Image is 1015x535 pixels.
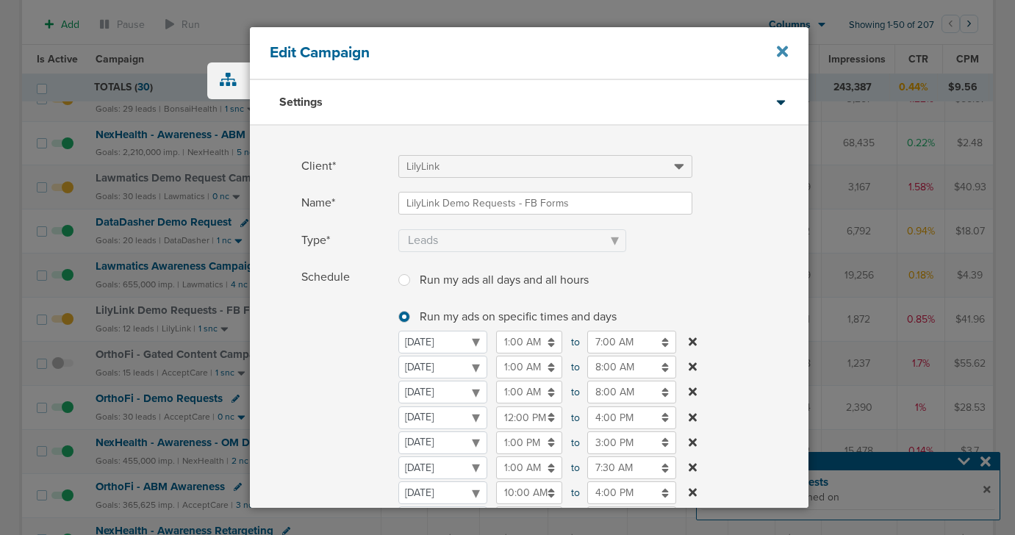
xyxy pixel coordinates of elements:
[301,192,390,215] span: Name*
[270,43,736,62] h4: Edit Campaign
[398,331,487,353] select: to
[571,481,578,504] span: to
[571,331,578,353] span: to
[420,273,589,287] span: Run my ads all days and all hours
[587,331,676,353] input: to
[496,406,562,429] input: to
[571,406,578,429] span: to
[685,406,700,429] button: to
[301,229,390,252] span: Type*
[685,356,700,378] button: to
[571,356,578,378] span: to
[398,229,626,252] select: Type*
[496,456,562,479] input: to
[587,431,676,454] input: to
[420,309,617,324] span: Run my ads on specific times and days
[496,331,562,353] input: to
[406,160,440,173] span: LilyLink
[398,406,487,429] select: to
[587,406,676,429] input: to
[685,431,700,454] button: to
[398,506,487,529] select: to
[398,356,487,378] select: to
[279,95,323,109] h3: Settings
[685,481,700,504] button: to
[496,381,562,403] input: to
[301,155,390,178] span: Client*
[571,506,578,529] span: to
[496,356,562,378] input: to
[685,331,700,353] button: to
[398,192,692,215] input: Name*
[571,381,578,403] span: to
[571,456,578,479] span: to
[587,481,676,504] input: to
[571,431,578,454] span: to
[496,506,562,529] input: to
[587,456,676,479] input: to
[685,381,700,403] button: to
[496,431,562,454] input: to
[587,356,676,378] input: to
[398,431,487,454] select: to
[496,481,562,504] input: to
[685,456,700,479] button: to
[587,381,676,403] input: to
[398,481,487,504] select: to
[685,506,700,529] button: to
[398,456,487,479] select: to
[587,506,676,529] input: to
[398,381,487,403] select: to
